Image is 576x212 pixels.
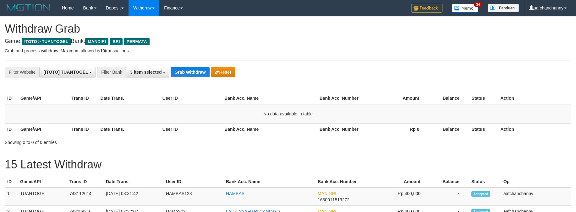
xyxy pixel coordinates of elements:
th: Status [469,93,498,104]
div: Showing 0 to 0 of 0 entries [5,137,235,146]
button: Grab Withdraw [171,67,209,77]
button: 3 item selected [126,67,169,77]
button: [ITOTO] TUANTOGEL [39,67,96,77]
p: Grab and process withdraw. Maximum allowed is transactions. [5,48,571,54]
span: 34 [474,2,482,7]
th: Status [469,123,498,135]
th: Status [469,176,501,188]
th: Amount [371,176,430,188]
span: MANDIRI [85,38,108,45]
button: Reset [211,67,235,77]
th: Game/API [18,123,69,135]
span: MANDIRI [318,191,336,196]
th: Bank Acc. Name [223,176,315,188]
span: PERMATA [124,38,150,45]
img: panduan.png [488,4,519,12]
th: Bank Acc. Name [222,93,317,104]
th: Date Trans. [98,123,160,135]
h1: Withdraw Grab [5,23,571,35]
th: Game/API [18,176,67,188]
img: MOTION_logo.png [5,3,52,13]
span: [ITOTO] TUANTOGEL [43,70,88,75]
th: Amount [368,93,429,104]
a: HAMBAS [226,191,244,196]
th: Balance [429,123,469,135]
td: aafchanchanny [501,188,571,206]
th: Bank Acc. Name [222,123,317,135]
td: TUANTOGEL [18,188,67,206]
td: No data available in table [5,104,571,124]
th: Balance [430,176,469,188]
td: [DATE] 08:31:42 [103,188,163,206]
td: HAMBAS123 [163,188,223,206]
th: Date Trans. [103,176,163,188]
div: Filter Bank [97,67,126,77]
th: ID [5,93,18,104]
span: BRI [110,38,122,45]
div: Filter Website [5,67,39,77]
th: Trans ID [69,93,98,104]
strong: 10 [100,48,105,53]
span: Copy 1630011519272 to clipboard [318,197,349,202]
th: Balance [429,93,469,104]
th: User ID [163,176,223,188]
span: ITOTO > TUANTOGEL [22,38,71,45]
th: Trans ID [67,176,103,188]
th: Bank Acc. Number [315,176,371,188]
img: Feedback.jpg [411,4,442,13]
th: Trans ID [69,123,98,135]
img: Button%20Memo.svg [452,4,478,13]
th: Date Trans. [98,93,160,104]
th: Bank Acc. Number [317,93,368,104]
td: 743112614 [67,188,103,206]
th: ID [5,176,18,188]
td: Rp 400,000 [371,188,430,206]
th: User ID [160,93,222,104]
th: Op [501,176,571,188]
span: 3 item selected [130,70,162,75]
th: User ID [160,123,222,135]
th: Bank Acc. Number [317,123,368,135]
h4: Game: Bank: [5,38,571,45]
h1: 15 Latest Withdraw [5,158,571,171]
th: ID [5,123,18,135]
span: Accepted [471,191,490,197]
td: - [430,188,469,206]
th: Action [498,123,571,135]
th: Action [498,93,571,104]
td: 1 [5,188,18,206]
th: Game/API [18,93,69,104]
th: Rp 0 [368,123,429,135]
